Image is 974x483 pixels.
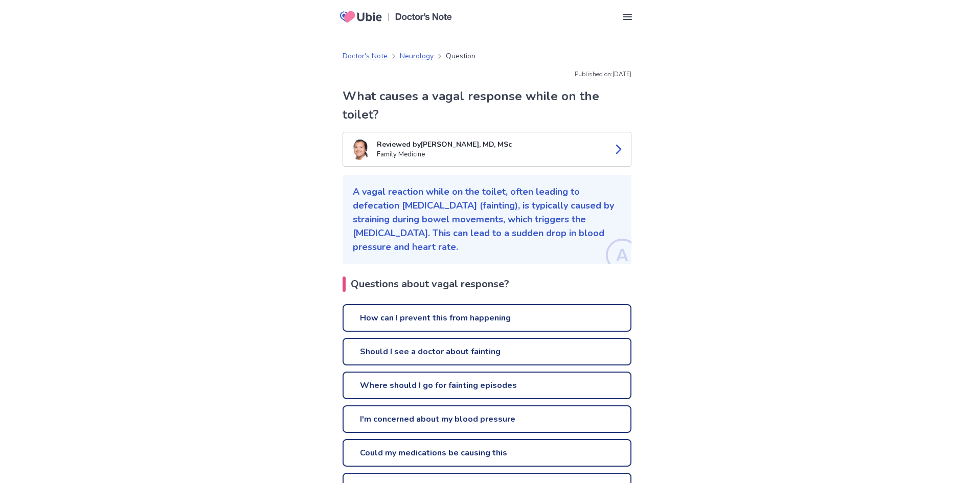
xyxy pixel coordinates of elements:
p: Family Medicine [377,150,604,160]
h2: Questions about vagal response? [343,277,631,292]
p: Question [446,51,475,61]
a: Neurology [400,51,434,61]
nav: breadcrumb [343,51,475,61]
a: How can I prevent this from happening [343,304,631,332]
a: I'm concerned about my blood pressure [343,405,631,433]
img: Kenji Taylor [349,139,371,160]
a: Could my medications be causing this [343,439,631,467]
h1: What causes a vagal response while on the toilet? [343,87,631,124]
img: Doctors Note Logo [395,13,452,20]
p: Reviewed by [PERSON_NAME], MD, MSc [377,139,604,150]
a: Kenji TaylorReviewed by[PERSON_NAME], MD, MScFamily Medicine [343,132,631,167]
a: Where should I go for fainting episodes [343,372,631,399]
p: Published on: [DATE] [343,70,631,79]
a: Should I see a doctor about fainting [343,338,631,365]
p: A vagal reaction while on the toilet, often leading to defecation [MEDICAL_DATA] (fainting), is t... [353,185,621,254]
a: Doctor's Note [343,51,388,61]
